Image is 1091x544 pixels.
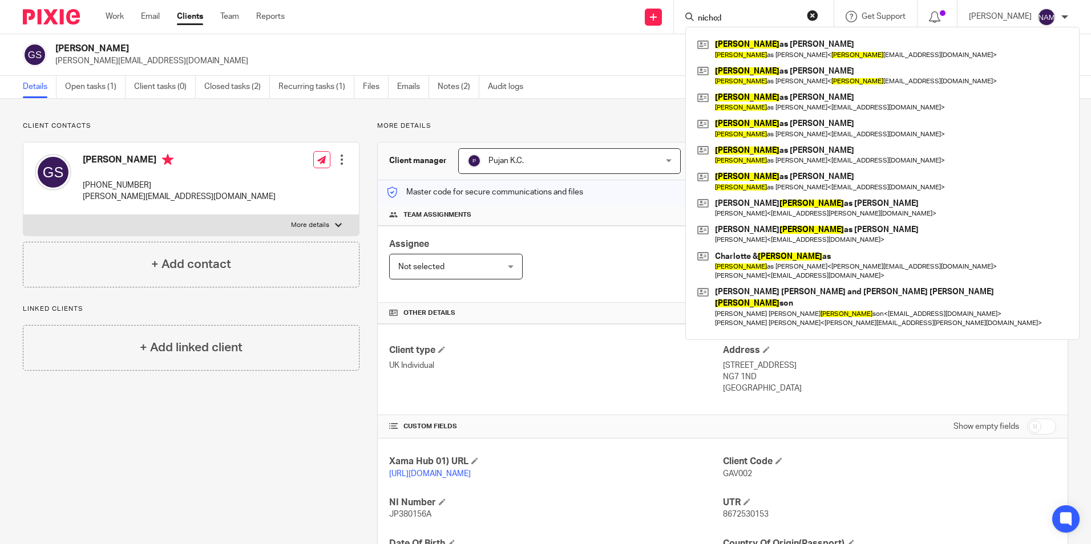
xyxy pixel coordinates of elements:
[969,11,1032,22] p: [PERSON_NAME]
[106,11,124,22] a: Work
[83,180,276,191] p: [PHONE_NUMBER]
[389,360,722,371] p: UK Individual
[389,510,431,518] span: JP380156A
[278,76,354,98] a: Recurring tasks (1)
[204,76,270,98] a: Closed tasks (2)
[398,263,445,271] span: Not selected
[1037,8,1056,26] img: svg%3E
[134,76,196,98] a: Client tasks (0)
[389,456,722,468] h4: Xama Hub 01) URL
[291,221,329,230] p: More details
[83,191,276,202] p: [PERSON_NAME][EMAIL_ADDRESS][DOMAIN_NAME]
[403,308,455,318] span: Other details
[723,344,1056,356] h4: Address
[403,210,471,220] span: Team assignments
[488,157,524,165] span: Pujan K.C.
[256,11,285,22] a: Reports
[177,11,203,22] a: Clients
[389,155,447,167] h3: Client manager
[723,510,769,518] span: 8672530153
[363,76,389,98] a: Files
[723,456,1056,468] h4: Client Code
[953,421,1019,432] label: Show empty fields
[389,239,429,249] span: Assignee
[389,497,722,509] h4: NI Number
[23,43,47,67] img: svg%3E
[23,9,80,25] img: Pixie
[397,76,429,98] a: Emails
[386,186,583,198] p: Master code for secure communications and files
[83,154,276,168] h4: [PERSON_NAME]
[438,76,479,98] a: Notes (2)
[35,154,71,190] img: svg%3E
[697,14,799,24] input: Search
[23,76,56,98] a: Details
[55,43,741,55] h2: [PERSON_NAME]
[23,121,359,131] p: Client contacts
[55,55,913,67] p: [PERSON_NAME][EMAIL_ADDRESS][DOMAIN_NAME]
[151,255,231,273] h4: + Add contact
[723,360,1056,371] p: [STREET_ADDRESS]
[723,497,1056,509] h4: UTR
[807,10,818,21] button: Clear
[23,305,359,314] p: Linked clients
[377,121,1068,131] p: More details
[220,11,239,22] a: Team
[389,470,471,478] a: [URL][DOMAIN_NAME]
[141,11,160,22] a: Email
[389,422,722,431] h4: CUSTOM FIELDS
[162,154,173,165] i: Primary
[723,470,752,478] span: GAV002
[467,154,481,168] img: svg%3E
[65,76,126,98] a: Open tasks (1)
[140,339,243,356] h4: + Add linked client
[389,344,722,356] h4: Client type
[723,371,1056,383] p: NG7 1ND
[723,383,1056,394] p: [GEOGRAPHIC_DATA]
[862,13,906,21] span: Get Support
[488,76,532,98] a: Audit logs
